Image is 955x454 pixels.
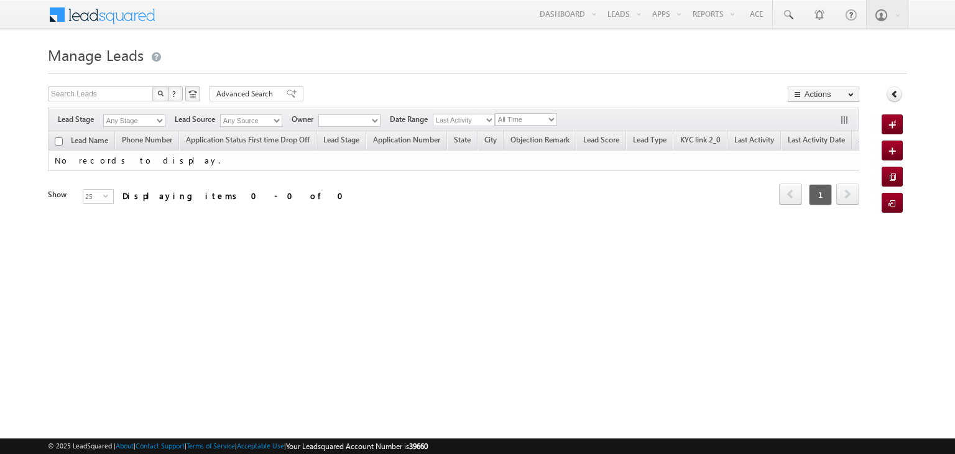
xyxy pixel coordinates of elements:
[627,133,673,149] a: Lead Type
[478,133,503,149] a: City
[504,133,576,149] a: Objection Remark
[728,133,780,149] a: Last Activity
[103,193,113,198] span: select
[187,442,235,450] a: Terms of Service
[168,86,183,101] button: ?
[58,114,103,125] span: Lead Stage
[779,183,802,205] span: prev
[454,135,471,144] span: State
[48,151,890,171] td: No records to display.
[809,184,832,205] span: 1
[782,133,851,149] a: Last Activity Date
[180,133,316,149] a: Application Status First time Drop Off
[367,133,446,149] a: Application Number
[48,45,144,65] span: Manage Leads
[292,114,318,125] span: Owner
[583,135,619,144] span: Lead Score
[122,188,351,203] div: Displaying items 0 - 0 of 0
[390,114,433,125] span: Date Range
[779,185,802,205] a: prev
[237,442,284,450] a: Acceptable Use
[317,133,366,149] a: Lead Stage
[286,442,428,451] span: Your Leadsquared Account Number is
[448,133,477,149] a: State
[83,190,103,203] span: 25
[484,135,497,144] span: City
[136,442,185,450] a: Contact Support
[510,135,570,144] span: Objection Remark
[157,90,164,96] img: Search
[852,133,890,149] span: Actions
[577,133,625,149] a: Lead Score
[175,114,220,125] span: Lead Source
[116,133,178,149] a: Phone Number
[323,135,359,144] span: Lead Stage
[373,135,440,144] span: Application Number
[788,86,859,102] button: Actions
[116,442,134,450] a: About
[674,133,727,149] a: KYC link 2_0
[172,88,178,99] span: ?
[55,137,63,146] input: Check all records
[48,189,73,200] div: Show
[633,135,667,144] span: Lead Type
[186,135,310,144] span: Application Status First time Drop Off
[48,440,428,452] span: © 2025 LeadSquared | | | | |
[836,183,859,205] span: next
[836,185,859,205] a: next
[122,135,172,144] span: Phone Number
[409,442,428,451] span: 39660
[65,134,114,150] a: Lead Name
[680,135,721,144] span: KYC link 2_0
[216,88,277,100] span: Advanced Search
